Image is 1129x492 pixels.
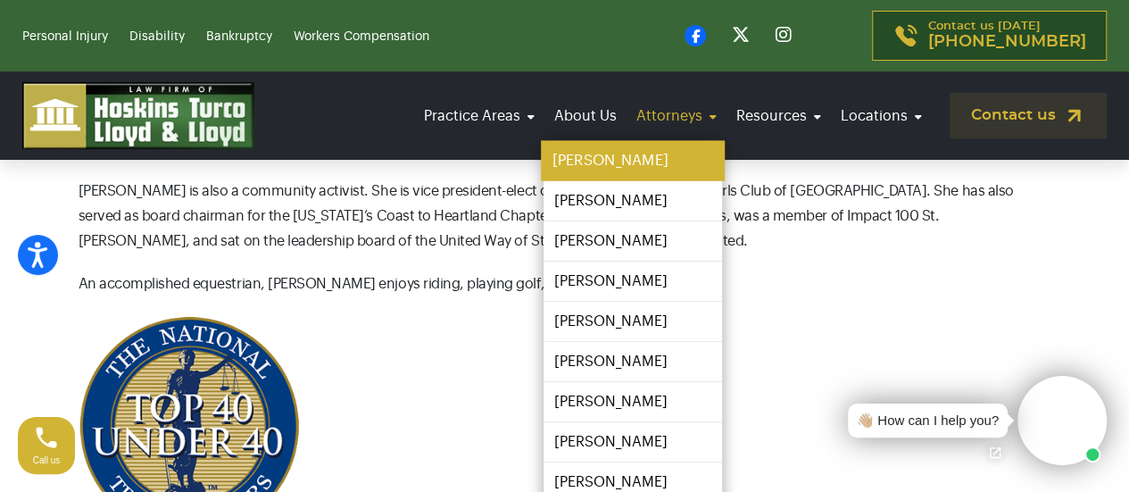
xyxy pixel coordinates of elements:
[544,262,722,301] a: [PERSON_NAME]
[541,141,725,181] a: [PERSON_NAME]
[872,11,1107,61] a: Contact us [DATE][PHONE_NUMBER]
[544,342,722,381] a: [PERSON_NAME]
[22,82,254,149] img: logo
[835,91,927,141] a: Locations
[544,181,722,221] a: [PERSON_NAME]
[631,91,722,141] a: Attorneys
[419,91,540,141] a: Practice Areas
[549,91,622,141] a: About Us
[206,30,272,43] a: Bankruptcy
[857,411,999,431] div: 👋🏼 How can I help you?
[294,30,429,43] a: Workers Compensation
[79,179,1051,254] p: [PERSON_NAME] is also a community activist. She is vice president-elect of the board of the Boys ...
[544,221,722,261] a: [PERSON_NAME]
[731,91,826,141] a: Resources
[129,30,185,43] a: Disability
[544,382,722,421] a: [PERSON_NAME]
[22,30,108,43] a: Personal Injury
[976,434,1014,471] a: Open chat
[33,455,61,465] span: Call us
[544,302,722,341] a: [PERSON_NAME]
[928,21,1086,51] p: Contact us [DATE]
[950,93,1107,138] a: Contact us
[928,33,1086,51] span: [PHONE_NUMBER]
[544,422,722,462] a: [PERSON_NAME]
[79,271,1051,296] p: An accomplished equestrian, [PERSON_NAME] enjoys riding, playing golf, and traveling.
